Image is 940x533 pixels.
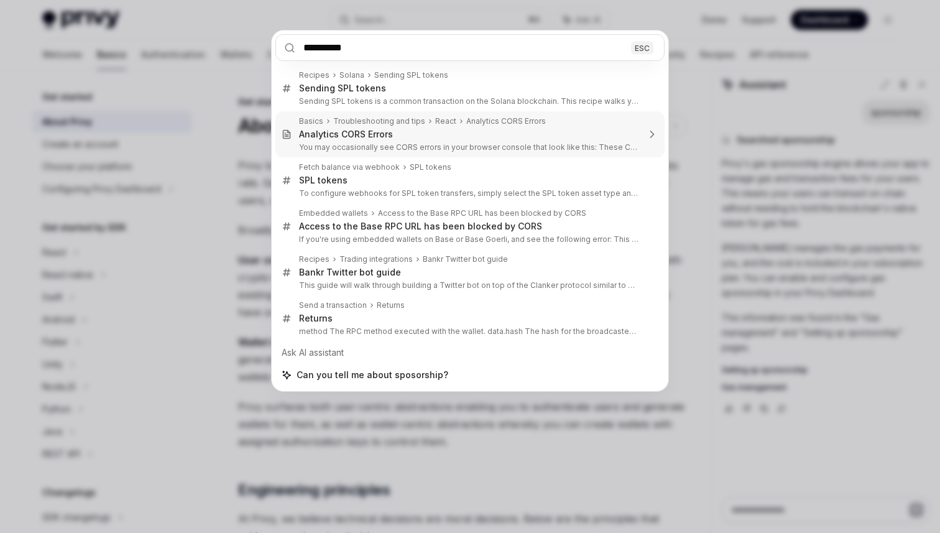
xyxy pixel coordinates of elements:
div: React [435,116,456,126]
div: Send a transaction [299,300,367,310]
div: Bankr Twitter bot guide [423,254,508,264]
p: method The RPC method executed with the wallet. data.hash The hash for the broadcasted transaction. [299,327,638,336]
div: Fetch balance via webhook [299,162,400,172]
p: Sending SPL tokens is a common transaction on the Solana blockchain. This recipe walks you through c [299,96,638,106]
p: You may occasionally see CORS errors in your browser console that look like this: These CORS errors [299,142,638,152]
div: Solana [339,70,364,80]
div: Analytics CORS Errors [466,116,546,126]
div: Embedded wallets [299,208,368,218]
div: Basics [299,116,323,126]
div: Access to the Base RPC URL has been blocked by CORS [299,221,542,232]
div: Ask AI assistant [275,341,665,364]
div: Returns [377,300,405,310]
p: To configure webhooks for SPL token transfers, simply select the SPL token asset type and provide: t [299,188,638,198]
div: Access to the Base RPC URL has been blocked by CORS [378,208,586,218]
div: Analytics CORS Errors [299,129,393,140]
div: Bankr Twitter bot guide [299,267,401,278]
div: Sending SPL tokens [374,70,448,80]
div: Trading integrations [339,254,413,264]
div: Recipes [299,254,329,264]
span: Can you tell me about sposorship? [297,369,448,381]
div: SPL tokens [299,175,348,186]
div: Troubleshooting and tips [333,116,425,126]
div: ESC [631,41,653,54]
div: SPL tokens [410,162,451,172]
p: If you're using embedded wallets on Base or Base Goerli, and see the following error: This likely in [299,234,638,244]
p: This guide will walk through building a Twitter bot on top of the Clanker protocol similar to Bankr [299,280,638,290]
div: Sending SPL tokens [299,83,386,94]
div: Returns [299,313,333,324]
div: Recipes [299,70,329,80]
